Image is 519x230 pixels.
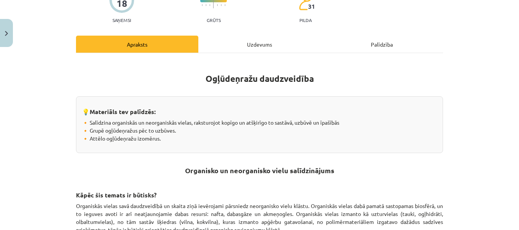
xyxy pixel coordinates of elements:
span: 31 [308,3,315,10]
strong: Kāpēc šis temats ir būtisks? [76,191,157,199]
img: icon-close-lesson-0947bae3869378f0d4975bcd49f059093ad1ed9edebbc8119c70593378902aed.svg [5,31,8,36]
strong: Materiāls tev palīdzēs: [90,108,156,116]
h3: 💡 [82,102,437,116]
img: icon-short-line-57e1e144782c952c97e751825c79c345078a6d821885a25fce030b3d8c18986b.svg [217,4,218,6]
p: pilda [299,17,312,23]
strong: Organisko un neorganisko vielu salīdzinājums [185,166,334,175]
div: Palīdzība [321,36,443,53]
p: 🔸 Salīdzina organiskās un neorganiskās vielas, raksturojot kopīgo un atšķirīgo to sastāvā, uzbūvē... [82,119,437,142]
div: Apraksts [76,36,198,53]
p: Grūts [207,17,221,23]
strong: Ogļūdeņražu daudzveidība [206,73,314,84]
img: icon-short-line-57e1e144782c952c97e751825c79c345078a6d821885a25fce030b3d8c18986b.svg [225,4,225,6]
img: icon-short-line-57e1e144782c952c97e751825c79c345078a6d821885a25fce030b3d8c18986b.svg [209,4,210,6]
div: Uzdevums [198,36,321,53]
img: icon-short-line-57e1e144782c952c97e751825c79c345078a6d821885a25fce030b3d8c18986b.svg [206,4,206,6]
p: Saņemsi [109,17,134,23]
